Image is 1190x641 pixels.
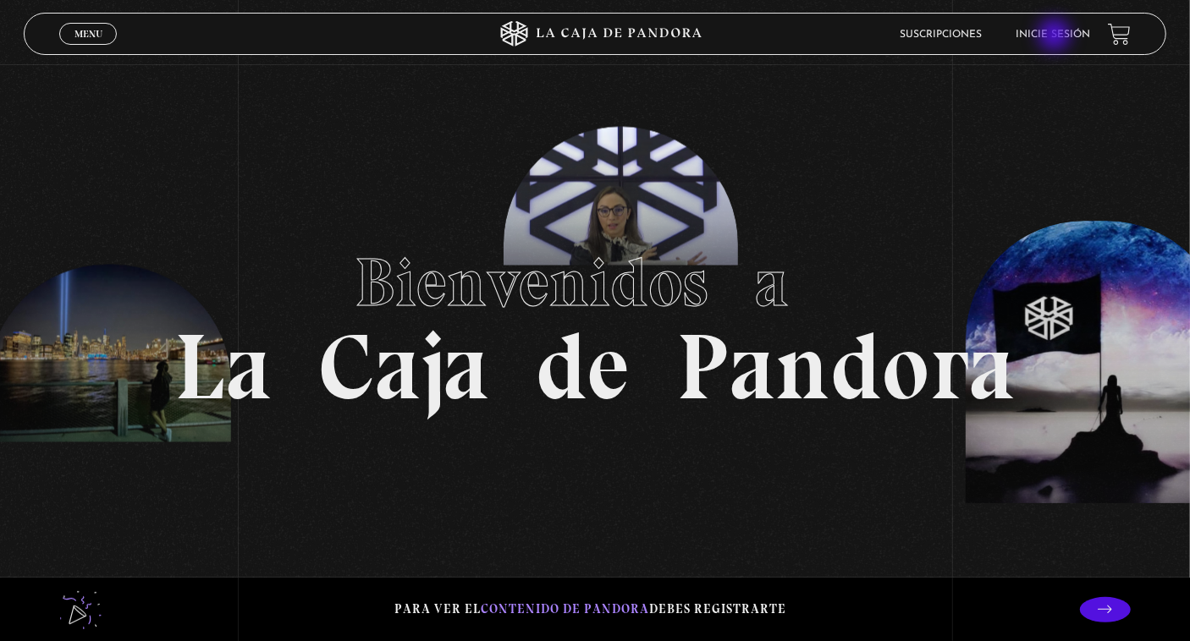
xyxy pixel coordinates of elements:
a: Suscripciones [901,30,983,40]
span: Cerrar [69,43,108,55]
p: Para ver el debes registrarte [395,598,787,621]
a: View your shopping cart [1108,23,1131,46]
a: Inicie sesión [1016,30,1091,40]
h1: La Caja de Pandora [175,227,1016,414]
span: Bienvenidos a [355,242,835,323]
span: Menu [74,29,102,39]
span: contenido de Pandora [482,601,650,616]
